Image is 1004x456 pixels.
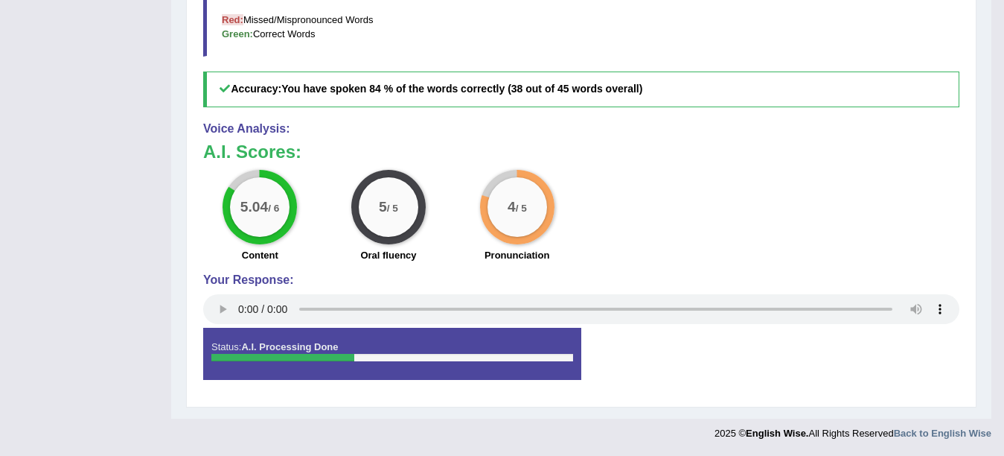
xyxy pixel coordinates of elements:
b: A.I. Scores: [203,142,301,162]
h5: Accuracy: [203,72,959,107]
big: 5.04 [240,199,268,215]
label: Oral fluency [360,248,416,262]
h4: Your Response: [203,273,959,287]
a: Back to English Wise [894,428,991,439]
small: / 6 [268,203,279,214]
div: 2025 © All Rights Reserved [714,419,991,440]
label: Content [242,248,278,262]
strong: A.I. Processing Done [241,341,338,352]
b: Green: [222,28,253,39]
b: You have spoken 84 % of the words correctly (38 out of 45 words overall) [281,83,642,95]
strong: English Wise. [746,428,808,439]
h4: Voice Analysis: [203,122,959,136]
big: 4 [508,199,516,215]
b: Red: [222,14,243,25]
div: Status: [203,328,581,380]
small: / 5 [387,203,398,214]
big: 5 [379,199,387,215]
small: / 5 [515,203,526,214]
label: Pronunciation [485,248,549,262]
